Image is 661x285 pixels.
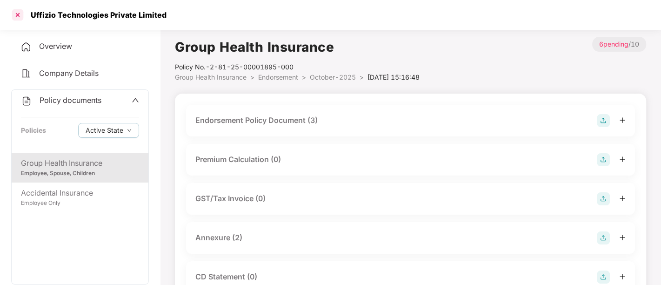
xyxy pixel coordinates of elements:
[21,95,32,107] img: svg+xml;base64,PHN2ZyB4bWxucz0iaHR0cDovL3d3dy53My5vcmcvMjAwMC9zdmciIHdpZHRoPSIyNCIgaGVpZ2h0PSIyNC...
[175,73,247,81] span: Group Health Insurance
[86,125,123,136] span: Active State
[360,73,364,81] span: >
[195,154,281,165] div: Premium Calculation (0)
[597,114,610,127] img: svg+xml;base64,PHN2ZyB4bWxucz0iaHR0cDovL3d3dy53My5vcmcvMjAwMC9zdmciIHdpZHRoPSIyOCIgaGVpZ2h0PSIyOC...
[597,153,610,166] img: svg+xml;base64,PHN2ZyB4bWxucz0iaHR0cDovL3d3dy53My5vcmcvMjAwMC9zdmciIHdpZHRoPSIyOCIgaGVpZ2h0PSIyOC...
[78,123,139,138] button: Active Statedown
[619,234,626,241] span: plus
[21,169,139,178] div: Employee, Spouse, Children
[195,193,266,204] div: GST/Tax Invoice (0)
[367,73,420,81] span: [DATE] 15:16:48
[21,157,139,169] div: Group Health Insurance
[132,96,139,104] span: up
[25,10,167,20] div: Uffizio Technologies Private Limited
[175,62,420,72] div: Policy No.- 2-81-25-00001895-000
[20,68,32,79] img: svg+xml;base64,PHN2ZyB4bWxucz0iaHR0cDovL3d3dy53My5vcmcvMjAwMC9zdmciIHdpZHRoPSIyNCIgaGVpZ2h0PSIyNC...
[599,40,628,48] span: 6 pending
[20,41,32,53] img: svg+xml;base64,PHN2ZyB4bWxucz0iaHR0cDovL3d3dy53My5vcmcvMjAwMC9zdmciIHdpZHRoPSIyNCIgaGVpZ2h0PSIyNC...
[195,232,242,244] div: Annexure (2)
[592,37,646,52] p: / 10
[619,156,626,163] span: plus
[195,115,318,126] div: Endorsement Policy Document (3)
[127,128,132,133] span: down
[597,192,610,205] img: svg+xml;base64,PHN2ZyB4bWxucz0iaHR0cDovL3d3dy53My5vcmcvMjAwMC9zdmciIHdpZHRoPSIyOCIgaGVpZ2h0PSIyOC...
[21,199,139,208] div: Employee Only
[21,187,139,199] div: Accidental Insurance
[40,95,101,105] span: Policy documents
[195,271,257,283] div: CD Statement (0)
[250,73,254,81] span: >
[39,41,72,51] span: Overview
[21,125,46,136] div: Policies
[302,73,306,81] span: >
[619,273,626,280] span: plus
[39,68,99,78] span: Company Details
[597,231,610,244] img: svg+xml;base64,PHN2ZyB4bWxucz0iaHR0cDovL3d3dy53My5vcmcvMjAwMC9zdmciIHdpZHRoPSIyOCIgaGVpZ2h0PSIyOC...
[258,73,298,81] span: Endorsement
[619,117,626,123] span: plus
[619,195,626,202] span: plus
[310,73,356,81] span: October-2025
[597,271,610,284] img: svg+xml;base64,PHN2ZyB4bWxucz0iaHR0cDovL3d3dy53My5vcmcvMjAwMC9zdmciIHdpZHRoPSIyOCIgaGVpZ2h0PSIyOC...
[175,37,420,57] h1: Group Health Insurance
